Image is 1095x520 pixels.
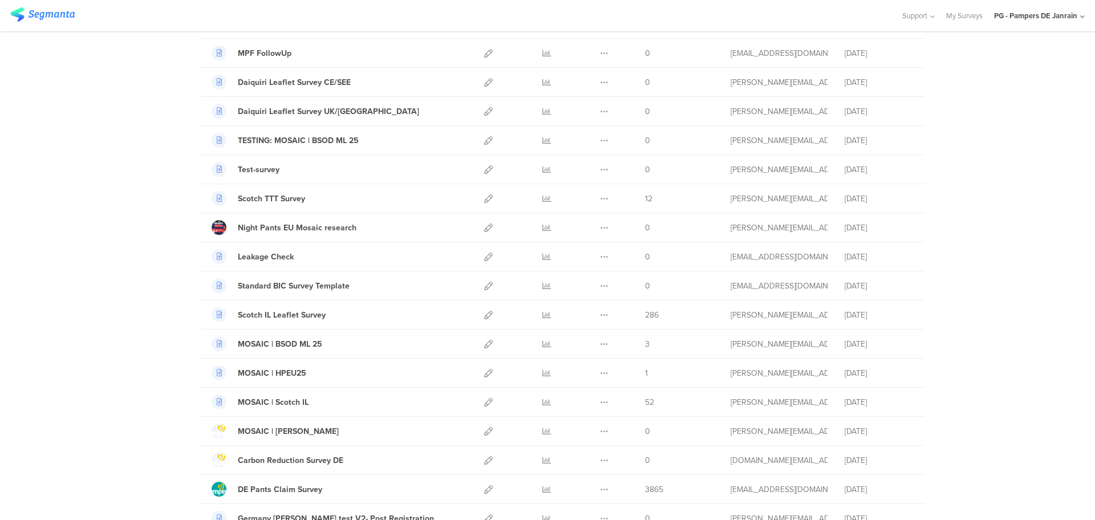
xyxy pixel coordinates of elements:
div: TESTING: MOSAIC | BSOD ML 25 [238,135,359,147]
div: [DATE] [845,193,913,205]
div: MOSAIC | Santiago PIPO [238,425,339,437]
div: Daiquiri Leaflet Survey CE/SEE [238,76,351,88]
div: [DATE] [845,367,913,379]
div: [DATE] [845,222,913,234]
span: 52 [645,396,654,408]
span: 286 [645,309,659,321]
div: fritz.t@pg.com [731,425,828,437]
div: Carbon Reduction Survey DE [238,454,343,466]
img: segmanta logo [10,7,75,22]
div: [DATE] [845,135,913,147]
a: Scotch TTT Survey [212,191,305,206]
div: PG - Pampers DE Janrain [994,10,1077,21]
div: fritz.t@pg.com [731,164,828,176]
div: [DATE] [845,47,913,59]
div: elteraifi.ae@pg.com [731,454,828,466]
a: Carbon Reduction Survey DE [212,453,343,468]
div: burcak.b.1@pg.com [731,251,828,263]
a: MOSAIC | HPEU25 [212,365,306,380]
div: Scotch TTT Survey [238,193,305,205]
a: Night Pants EU Mosaic research [212,220,356,235]
span: 0 [645,251,650,263]
a: TESTING: MOSAIC | BSOD ML 25 [212,133,359,148]
div: [DATE] [845,164,913,176]
a: MOSAIC | Scotch IL [212,395,309,409]
div: [DATE] [845,425,913,437]
div: burcak.b.1@pg.com [731,47,828,59]
a: Standard BIC Survey Template [212,278,350,293]
span: Support [902,10,927,21]
div: MPF FollowUp [238,47,291,59]
a: MOSAIC | [PERSON_NAME] [212,424,339,438]
div: fritz.t@pg.com [731,105,828,117]
div: Test-survey [238,164,279,176]
div: Night Pants EU Mosaic research [238,222,356,234]
div: burcak.b.1@pg.com [731,484,828,495]
a: Test-survey [212,162,279,177]
a: Leakage Check [212,249,294,264]
span: 0 [645,164,650,176]
div: fritz.t@pg.com [731,76,828,88]
a: Daiquiri Leaflet Survey UK/[GEOGRAPHIC_DATA] [212,104,419,119]
span: 0 [645,425,650,437]
div: fritz.t@pg.com [731,309,828,321]
div: fritz.t@pg.com [731,367,828,379]
span: 0 [645,76,650,88]
div: fritz.t@pg.com [731,338,828,350]
span: 0 [645,105,650,117]
div: Daiquiri Leaflet Survey UK/Iberia [238,105,419,117]
div: [DATE] [845,454,913,466]
div: MOSAIC | HPEU25 [238,367,306,379]
div: burcak.b.1@pg.com [731,280,828,292]
a: Daiquiri Leaflet Survey CE/SEE [212,75,351,90]
a: DE Pants Claim Survey [212,482,322,497]
div: [DATE] [845,280,913,292]
div: fritz.t@pg.com [731,396,828,408]
a: MPF FollowUp [212,46,291,60]
div: [DATE] [845,396,913,408]
div: Scotch IL Leaflet Survey [238,309,326,321]
div: MOSAIC | Scotch IL [238,396,309,408]
div: [DATE] [845,309,913,321]
div: alves.dp@pg.com [731,222,828,234]
div: MOSAIC | BSOD ML 25 [238,338,322,350]
span: 0 [645,280,650,292]
span: 3865 [645,484,663,495]
span: 0 [645,47,650,59]
span: 0 [645,135,650,147]
div: DE Pants Claim Survey [238,484,322,495]
div: [DATE] [845,338,913,350]
a: MOSAIC | BSOD ML 25 [212,336,322,351]
div: [DATE] [845,105,913,117]
div: Standard BIC Survey Template [238,280,350,292]
span: 3 [645,338,650,350]
span: 12 [645,193,652,205]
span: 0 [645,454,650,466]
span: 1 [645,367,648,379]
div: [DATE] [845,484,913,495]
div: fritz.t@pg.com [731,193,828,205]
span: 0 [645,222,650,234]
div: [DATE] [845,76,913,88]
div: fritz.t@pg.com [731,135,828,147]
div: [DATE] [845,251,913,263]
a: Scotch IL Leaflet Survey [212,307,326,322]
div: Leakage Check [238,251,294,263]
